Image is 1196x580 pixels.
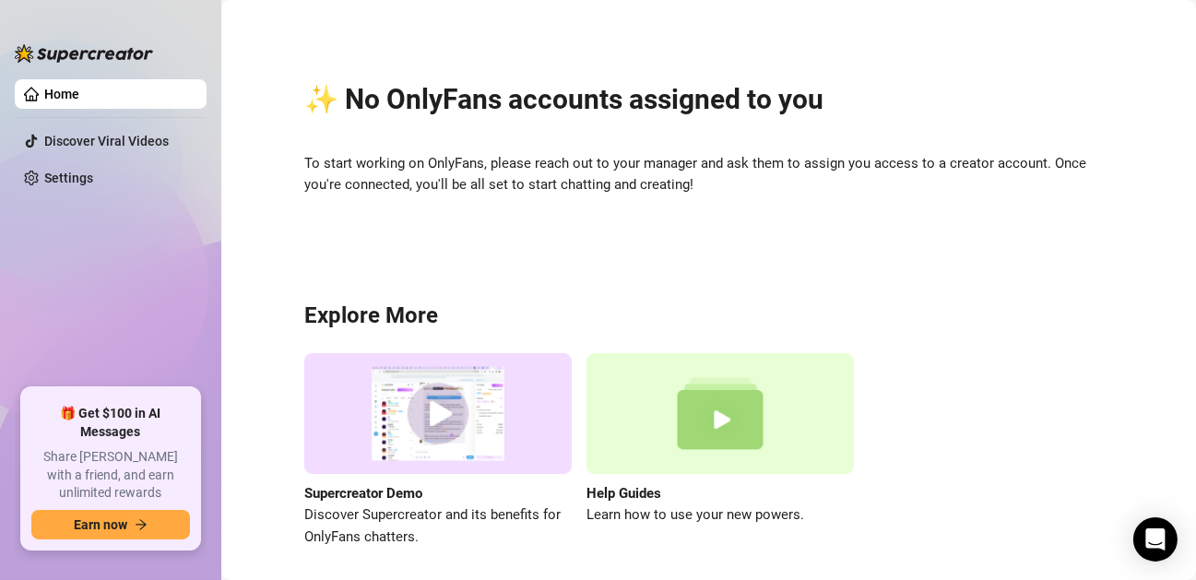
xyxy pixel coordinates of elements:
[31,448,190,503] span: Share [PERSON_NAME] with a friend, and earn unlimited rewards
[586,353,854,474] img: help guides
[31,405,190,441] span: 🎁 Get $100 in AI Messages
[304,353,572,474] img: supercreator demo
[304,153,1113,196] span: To start working on OnlyFans, please reach out to your manager and ask them to assign you access ...
[135,518,148,531] span: arrow-right
[44,134,169,148] a: Discover Viral Videos
[304,82,1113,117] h2: ✨ No OnlyFans accounts assigned to you
[74,517,127,532] span: Earn now
[31,510,190,539] button: Earn nowarrow-right
[304,353,572,548] a: Supercreator DemoDiscover Supercreator and its benefits for OnlyFans chatters.
[44,87,79,101] a: Home
[304,485,422,502] strong: Supercreator Demo
[44,171,93,185] a: Settings
[586,353,854,548] a: Help GuidesLearn how to use your new powers.
[304,302,1113,331] h3: Explore More
[1133,517,1178,562] div: Open Intercom Messenger
[586,485,661,502] strong: Help Guides
[304,504,572,548] span: Discover Supercreator and its benefits for OnlyFans chatters.
[15,44,153,63] img: logo-BBDzfeDw.svg
[586,504,854,527] span: Learn how to use your new powers.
